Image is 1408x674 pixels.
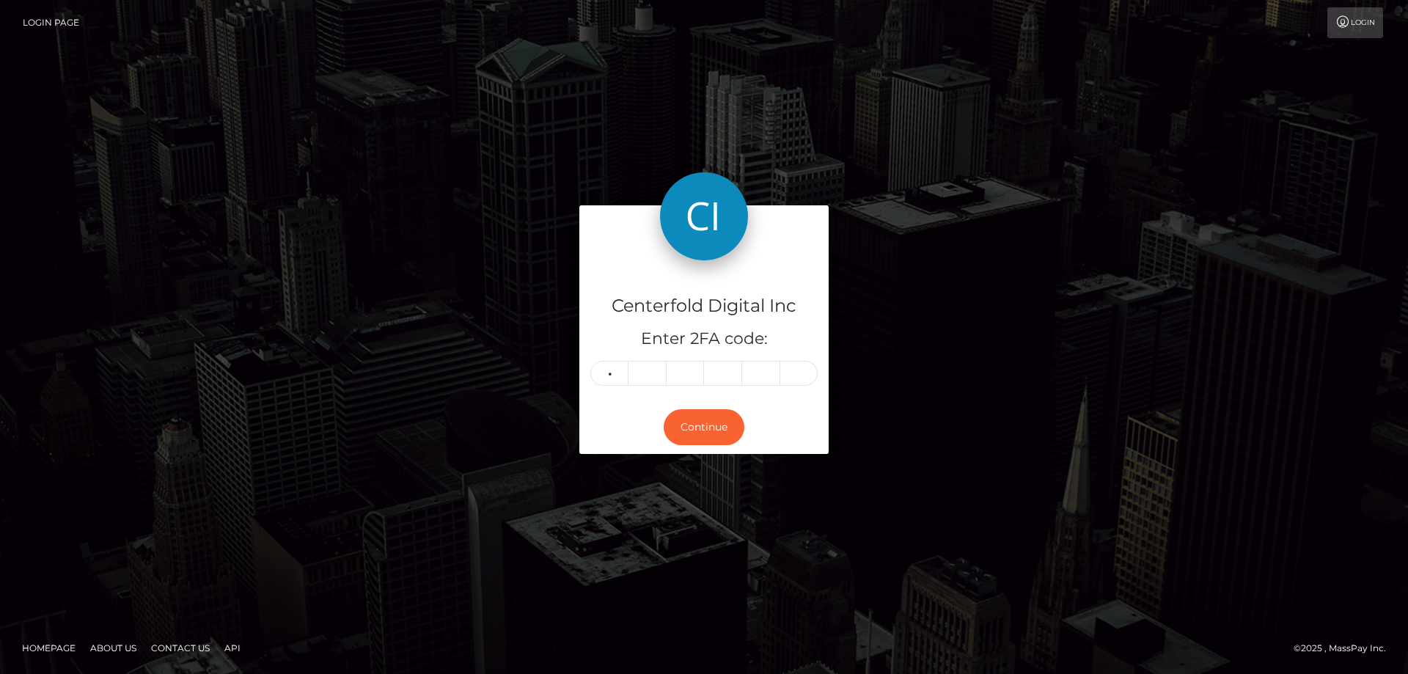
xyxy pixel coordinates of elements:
[660,172,748,260] img: Centerfold Digital Inc
[590,328,818,351] h5: Enter 2FA code:
[1327,7,1383,38] a: Login
[16,637,81,659] a: Homepage
[23,7,79,38] a: Login Page
[84,637,142,659] a: About Us
[219,637,246,659] a: API
[1294,640,1397,656] div: © 2025 , MassPay Inc.
[145,637,216,659] a: Contact Us
[590,293,818,319] h4: Centerfold Digital Inc
[664,409,744,445] button: Continue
